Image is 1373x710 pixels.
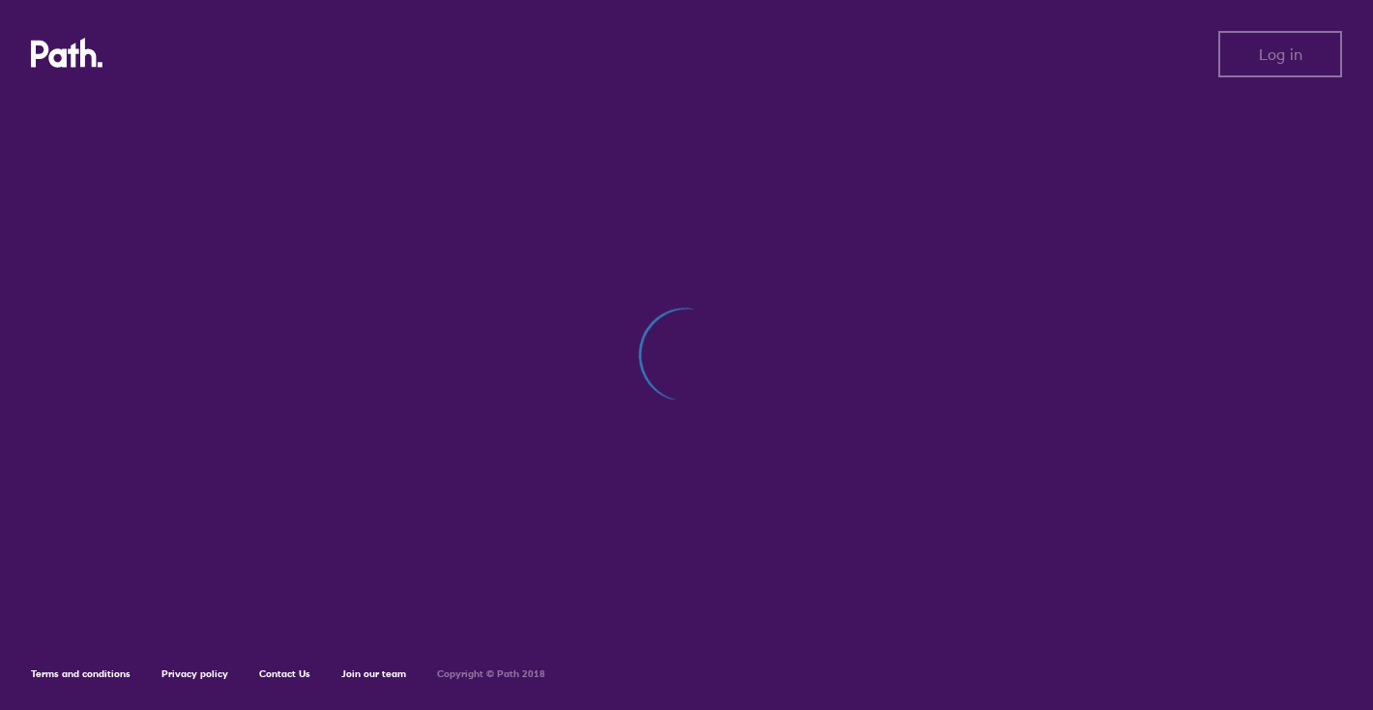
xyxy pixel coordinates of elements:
[1259,45,1302,63] span: Log in
[161,667,228,680] a: Privacy policy
[259,667,310,680] a: Contact Us
[437,668,545,680] h6: Copyright © Path 2018
[31,667,131,680] a: Terms and conditions
[1218,31,1342,77] button: Log in
[341,667,406,680] a: Join our team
